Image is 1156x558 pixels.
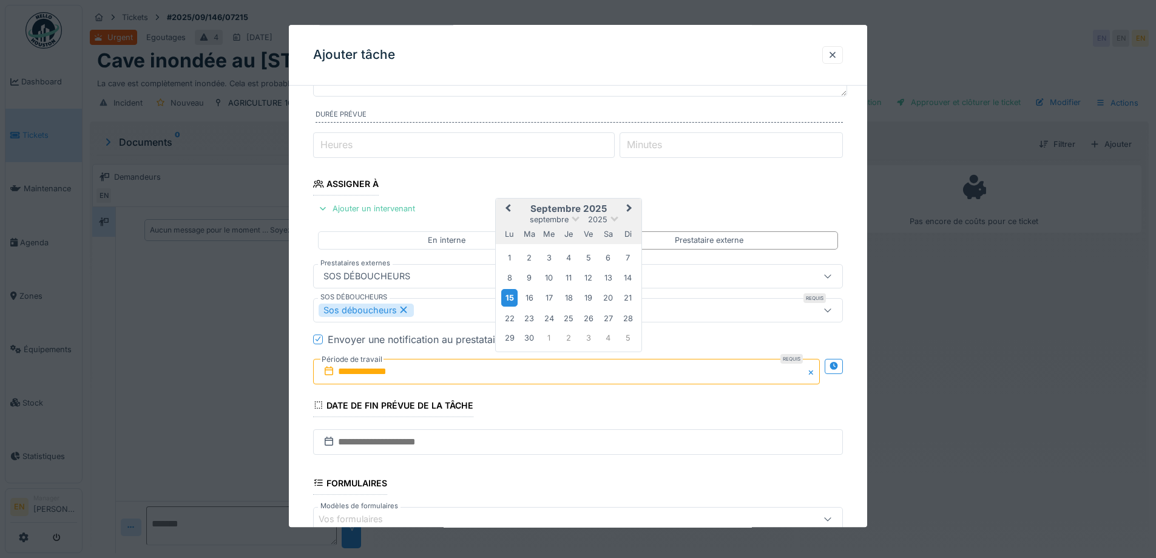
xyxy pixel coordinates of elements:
div: Ajouter un intervenant [313,201,420,217]
div: Envoyer une notification au prestataire de services [328,332,559,347]
div: Choose mercredi 1 octobre 2025 [541,330,557,347]
div: Choose lundi 1 septembre 2025 [501,250,518,267]
div: Choose samedi 20 septembre 2025 [600,290,617,307]
div: lundi [501,226,518,243]
div: Choose jeudi 11 septembre 2025 [561,270,577,286]
div: Choose jeudi 25 septembre 2025 [561,310,577,327]
div: Choose jeudi 18 septembre 2025 [561,290,577,307]
div: Month septembre, 2025 [500,248,638,348]
div: Vos formulaires [319,512,400,526]
div: Choose vendredi 3 octobre 2025 [580,330,597,347]
div: dimanche [620,226,636,243]
div: Choose jeudi 4 septembre 2025 [561,250,577,267]
div: Choose lundi 15 septembre 2025 [501,290,518,307]
div: Choose samedi 4 octobre 2025 [600,330,617,347]
div: mercredi [541,226,557,243]
label: Prestataires externes [318,258,393,268]
div: Choose mardi 16 septembre 2025 [521,290,538,307]
div: Choose vendredi 26 septembre 2025 [580,310,597,327]
div: Date de fin prévue de la tâche [313,396,473,417]
button: Next Month [621,200,640,219]
div: Requis [780,354,803,364]
div: Choose vendredi 5 septembre 2025 [580,250,597,267]
label: SOS DÉBOUCHEURS [318,292,390,302]
div: jeudi [561,226,577,243]
div: Prestataire externe [675,235,743,247]
div: Assigner à [313,175,379,196]
div: vendredi [580,226,597,243]
div: Choose dimanche 5 octobre 2025 [620,330,636,347]
div: En interne [428,235,465,247]
div: Sos déboucheurs [319,304,414,317]
div: Choose vendredi 19 septembre 2025 [580,290,597,307]
span: 2025 [588,215,607,224]
div: Requis [803,293,826,303]
div: Choose dimanche 14 septembre 2025 [620,270,636,286]
div: Choose mercredi 17 septembre 2025 [541,290,557,307]
label: Heures [318,138,355,152]
div: mardi [521,226,538,243]
div: Choose jeudi 2 octobre 2025 [561,330,577,347]
div: Choose mardi 9 septembre 2025 [521,270,538,286]
button: Close [806,359,820,384]
button: Previous Month [497,200,516,219]
div: Choose vendredi 12 septembre 2025 [580,270,597,286]
div: samedi [600,226,617,243]
h2: septembre 2025 [496,203,641,214]
div: Choose lundi 8 septembre 2025 [501,270,518,286]
label: Modèles de formulaires [318,501,401,511]
div: Choose samedi 6 septembre 2025 [600,250,617,267]
div: Choose samedi 13 septembre 2025 [600,270,617,286]
label: Période de travail [320,353,384,366]
div: Choose lundi 22 septembre 2025 [501,310,518,327]
div: Choose mardi 30 septembre 2025 [521,330,538,347]
label: Durée prévue [316,110,843,123]
div: Choose samedi 27 septembre 2025 [600,310,617,327]
h3: Ajouter tâche [313,47,395,63]
div: SOS DÉBOUCHEURS [319,270,415,283]
div: Formulaires [313,474,387,495]
div: Choose mardi 23 septembre 2025 [521,310,538,327]
div: Choose mercredi 10 septembre 2025 [541,270,557,286]
div: Choose lundi 29 septembre 2025 [501,330,518,347]
div: Choose dimanche 21 septembre 2025 [620,290,636,307]
div: Choose dimanche 7 septembre 2025 [620,250,636,267]
div: Choose mercredi 3 septembre 2025 [541,250,557,267]
div: Choose mardi 2 septembre 2025 [521,250,538,267]
div: Choose dimanche 28 septembre 2025 [620,310,636,327]
span: septembre [530,215,569,224]
div: Choose mercredi 24 septembre 2025 [541,310,557,327]
label: Minutes [624,138,664,152]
